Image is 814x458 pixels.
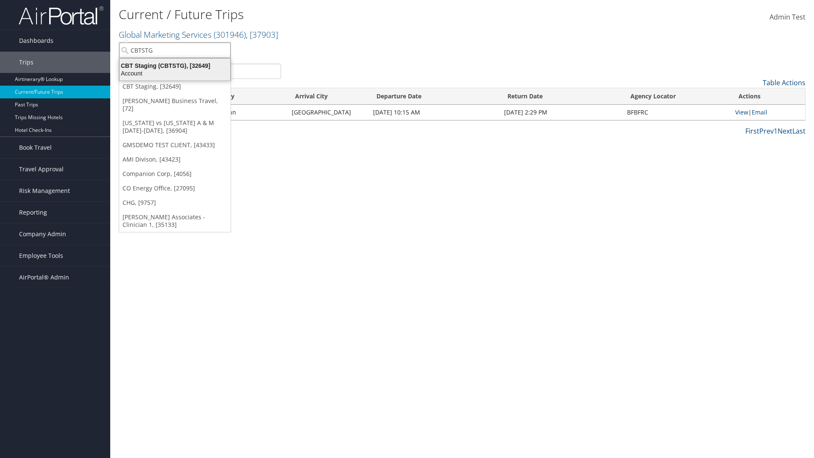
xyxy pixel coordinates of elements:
th: Return Date: activate to sort column ascending [500,88,623,105]
a: [PERSON_NAME] Associates - Clinician 1, [35133] [119,210,231,232]
div: Account [114,70,235,77]
td: [DATE] 10:15 AM [369,105,500,120]
a: Last [792,126,806,136]
a: Email [752,108,767,116]
a: CHG, [9757] [119,195,231,210]
span: Company Admin [19,223,66,245]
h1: Current / Future Trips [119,6,577,23]
span: Trips [19,52,33,73]
a: AMI Divison, [43423] [119,152,231,167]
a: Companion Corp, [4056] [119,167,231,181]
a: Global Marketing Services [119,29,278,40]
span: Admin Test [769,12,806,22]
span: AirPortal® Admin [19,267,69,288]
th: Departure Date: activate to sort column descending [369,88,500,105]
span: Risk Management [19,180,70,201]
span: Employee Tools [19,245,63,266]
span: Dashboards [19,30,53,51]
td: | [731,105,805,120]
th: Arrival City: activate to sort column ascending [287,88,369,105]
span: Travel Approval [19,159,64,180]
a: Next [778,126,792,136]
td: [US_STATE] Penn [184,105,287,120]
a: [US_STATE] vs [US_STATE] A & M [DATE]-[DATE], [36904] [119,116,231,138]
a: Prev [759,126,774,136]
span: ( 301946 ) [214,29,246,40]
a: CO Energy Office, [27095] [119,181,231,195]
a: Admin Test [769,4,806,31]
span: Book Travel [19,137,52,158]
img: airportal-logo.png [19,6,103,25]
a: Table Actions [763,78,806,87]
a: First [745,126,759,136]
span: , [ 37903 ] [246,29,278,40]
input: Search Accounts [119,42,231,58]
p: Filter: [119,45,577,56]
th: Departure City: activate to sort column ascending [184,88,287,105]
td: [GEOGRAPHIC_DATA] [287,105,369,120]
div: CBT Staging (CBTSTG), [32649] [114,62,235,70]
a: View [735,108,748,116]
a: GMSDEMO TEST CLIENT, [43433] [119,138,231,152]
span: Reporting [19,202,47,223]
td: [DATE] 2:29 PM [500,105,623,120]
th: Agency Locator: activate to sort column ascending [623,88,731,105]
a: CBT Staging, [32649] [119,79,231,94]
th: Actions [731,88,805,105]
td: BFBFRC [623,105,731,120]
a: [PERSON_NAME] Business Travel, [72] [119,94,231,116]
a: 1 [774,126,778,136]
